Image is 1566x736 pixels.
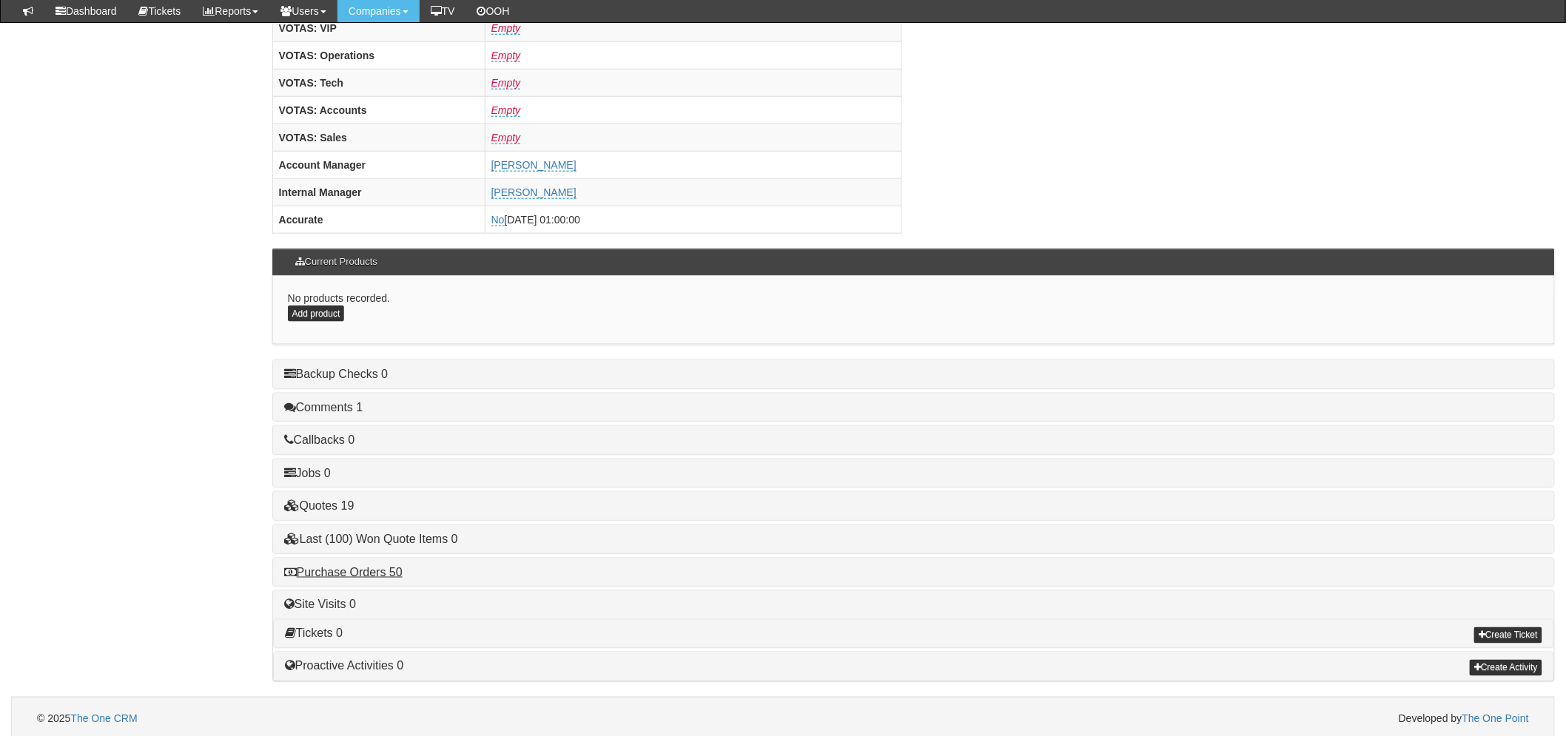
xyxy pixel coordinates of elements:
[284,433,355,446] a: Callbacks 0
[288,305,345,322] a: Add product
[70,713,137,725] a: The One CRM
[37,713,138,725] span: © 2025
[285,627,343,640] a: Tickets 0
[285,660,404,672] a: Proactive Activities 0
[491,214,505,226] a: No
[272,206,485,234] th: Accurate
[491,50,521,62] a: Empty
[272,276,1555,345] div: No products recorded.
[272,179,485,206] th: Internal Manager
[485,206,902,234] td: [DATE] 01:00:00
[284,533,458,545] a: Last (100) Won Quote Items 0
[284,368,389,380] a: Backup Checks 0
[272,124,485,152] th: VOTAS: Sales
[1399,712,1529,726] span: Developed by
[272,97,485,124] th: VOTAS: Accounts
[288,249,385,274] h3: Current Products
[284,401,363,413] a: Comments 1
[284,598,356,611] a: Site Visits 0
[491,186,577,199] a: [PERSON_NAME]
[272,42,485,70] th: VOTAS: Operations
[284,566,403,578] a: Purchase Orders 50
[491,132,521,144] a: Empty
[272,15,485,42] th: VOTAS: VIP
[491,159,577,172] a: [PERSON_NAME]
[284,467,331,479] a: Jobs 0
[491,77,521,90] a: Empty
[491,104,521,117] a: Empty
[1470,660,1542,676] a: Create Activity
[1474,627,1542,644] a: Create Ticket
[1462,713,1529,725] a: The One Point
[284,499,354,512] a: Quotes 19
[272,70,485,97] th: VOTAS: Tech
[491,22,521,35] a: Empty
[272,152,485,179] th: Account Manager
